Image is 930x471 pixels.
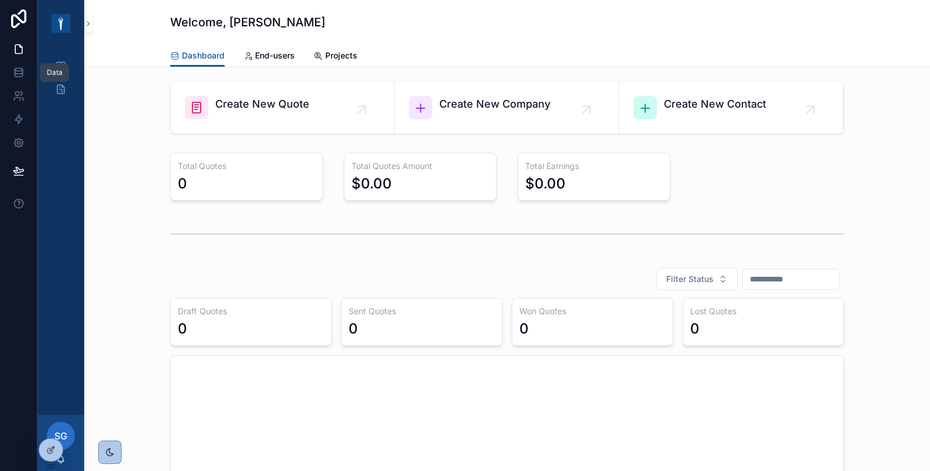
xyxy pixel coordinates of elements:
h3: Lost Quotes [690,305,836,317]
span: Projects [325,50,357,61]
a: Dashboard [170,45,225,67]
div: scrollable content [37,47,84,115]
img: App logo [51,14,70,33]
div: 0 [178,319,187,338]
span: Dashboard [182,50,225,61]
div: Data [47,68,63,77]
h3: Sent Quotes [349,305,495,317]
span: Filter Status [666,273,714,285]
div: 0 [690,319,700,338]
h3: Won Quotes [519,305,666,317]
a: Projects [314,45,357,68]
button: Select Button [656,268,738,290]
div: $0.00 [525,174,566,193]
span: Create New Company [439,96,550,112]
div: $0.00 [352,174,392,193]
span: End-users [255,50,295,61]
h3: Draft Quotes [178,305,324,317]
a: Create New Contact [619,82,843,133]
span: Create New Quote [215,96,309,112]
h3: Total Quotes [178,160,315,172]
a: End-users [243,45,295,68]
h3: Total Earnings [525,160,663,172]
span: SG [54,429,67,443]
a: Create New Quote [171,82,395,133]
div: 0 [519,319,529,338]
a: Create New Company [395,82,619,133]
div: 0 [349,319,358,338]
span: Create New Contact [664,96,766,112]
h3: Total Quotes Amount [352,160,489,172]
div: 0 [178,174,187,193]
h1: Welcome, [PERSON_NAME] [170,14,325,30]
